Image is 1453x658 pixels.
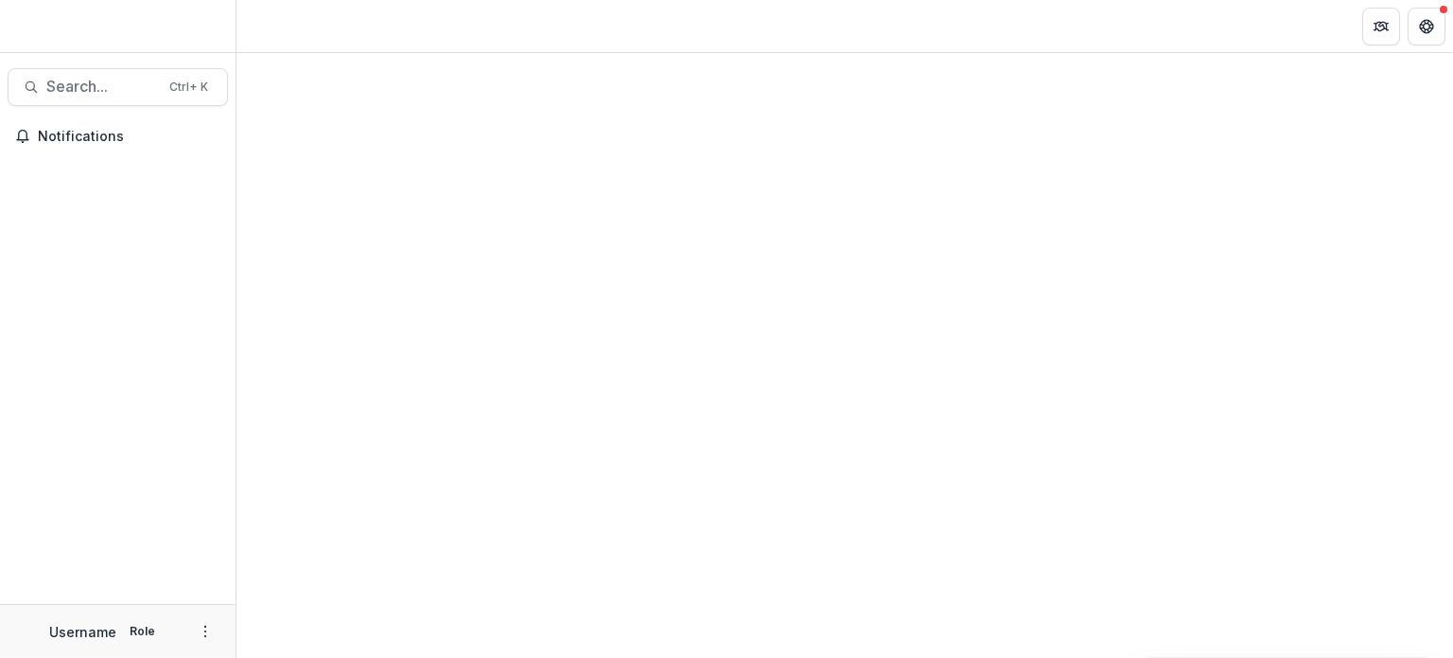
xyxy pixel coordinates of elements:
[1362,8,1400,45] button: Partners
[124,623,161,640] p: Role
[49,622,116,642] p: Username
[8,68,228,106] button: Search...
[166,77,212,98] div: Ctrl + K
[46,78,158,96] span: Search...
[194,620,217,643] button: More
[8,121,228,151] button: Notifications
[38,129,220,145] span: Notifications
[1408,8,1445,45] button: Get Help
